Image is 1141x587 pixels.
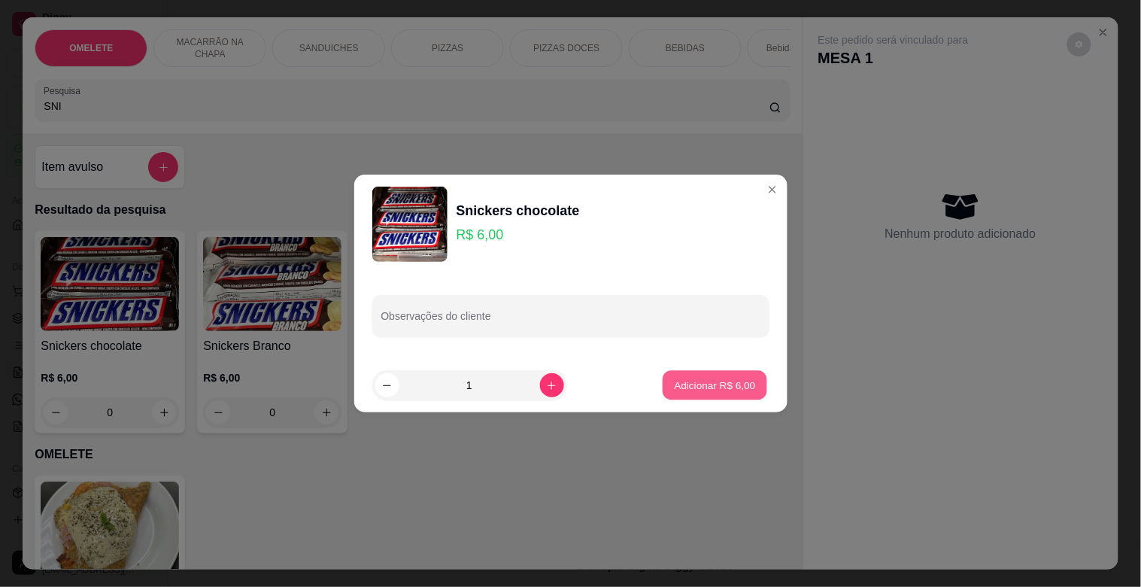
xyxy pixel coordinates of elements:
p: Adicionar R$ 6,00 [675,378,756,392]
input: Observações do cliente [381,315,760,330]
button: increase-product-quantity [540,373,564,397]
img: product-image [372,187,448,262]
p: R$ 6,00 [457,224,580,245]
div: Snickers chocolate [457,200,580,221]
button: Adicionar R$ 6,00 [663,371,767,400]
button: decrease-product-quantity [375,373,399,397]
button: Close [760,178,784,202]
